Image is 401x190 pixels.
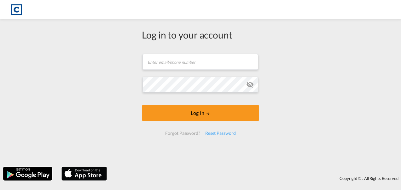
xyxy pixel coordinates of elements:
[9,3,24,17] img: 1fdb9190129311efbfaf67cbb4249bed.jpeg
[142,28,259,41] div: Log in to your account
[3,166,53,181] img: google.png
[246,81,254,88] md-icon: icon-eye-off
[203,128,238,139] div: Reset Password
[142,105,259,121] button: LOGIN
[61,166,108,181] img: apple.png
[110,173,401,184] div: Copyright © . All Rights Reserved
[163,128,202,139] div: Forgot Password?
[142,54,258,70] input: Enter email/phone number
